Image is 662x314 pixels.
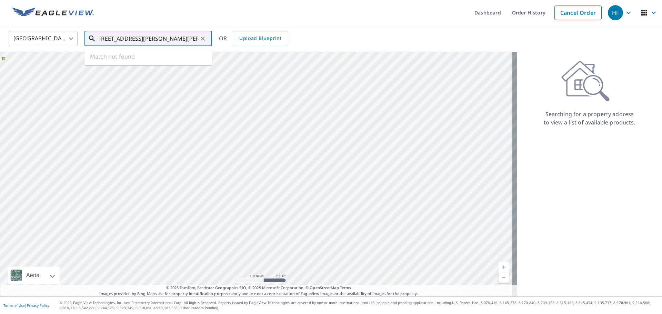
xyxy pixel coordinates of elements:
[608,5,623,20] div: HF
[198,34,208,43] button: Clear
[3,303,49,307] p: |
[8,267,60,284] div: Aerial
[310,285,339,290] a: OpenStreetMap
[9,29,78,48] div: [GEOGRAPHIC_DATA]
[219,31,287,46] div: OR
[3,303,25,308] a: Terms of Use
[100,29,198,48] input: Search by address or latitude-longitude
[340,285,351,290] a: Terms
[27,303,49,308] a: Privacy Policy
[234,31,287,46] a: Upload Blueprint
[499,272,509,283] a: Current Level 5, Zoom Out
[12,8,94,18] img: EV Logo
[166,285,351,291] span: © 2025 TomTom, Earthstar Geographics SIO, © 2025 Microsoft Corporation, ©
[499,262,509,272] a: Current Level 5, Zoom In
[554,6,602,20] a: Cancel Order
[543,110,636,126] p: Searching for a property address to view a list of available products.
[60,300,659,311] p: © 2025 Eagle View Technologies, Inc. and Pictometry International Corp. All Rights Reserved. Repo...
[239,34,281,43] span: Upload Blueprint
[24,267,43,284] div: Aerial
